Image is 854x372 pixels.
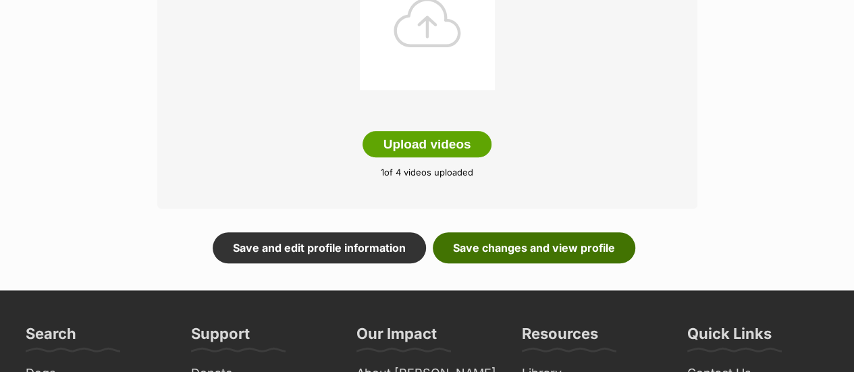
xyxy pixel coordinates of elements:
[191,324,250,351] h3: Support
[687,324,772,351] h3: Quick Links
[213,232,426,263] a: Save and edit profile information
[433,232,635,263] a: Save changes and view profile
[356,324,437,351] h3: Our Impact
[522,324,598,351] h3: Resources
[178,166,677,180] p: of 4 videos uploaded
[26,324,76,351] h3: Search
[381,167,384,178] span: 1
[363,131,492,158] button: Upload videos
